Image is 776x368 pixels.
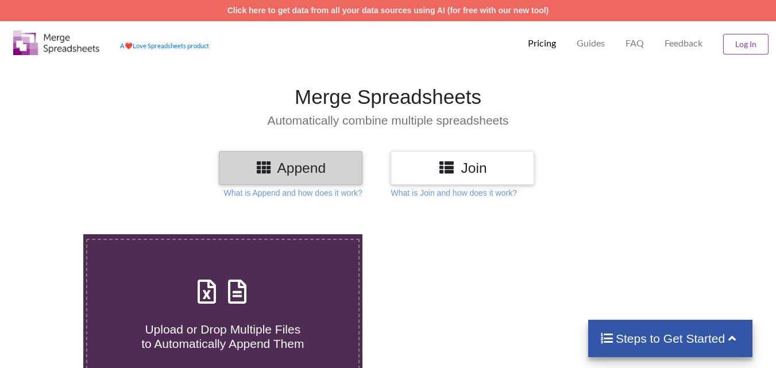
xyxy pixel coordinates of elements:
p: FAQ [626,37,644,49]
p: What is Append and how does it work? [224,187,362,199]
a: AheartLove Spreadsheets product [120,42,209,49]
p: Guides [577,37,605,49]
p: What is Join and how does it work? [391,187,516,199]
h4: Steps to Get Started [600,331,742,346]
a: Click here to get data from all your data sources using AI (for free with our new tool) [227,6,549,15]
h3: Join [399,160,526,176]
span: Feedback [665,38,702,48]
span: heart [125,42,133,49]
img: Logo.png [13,30,99,55]
button: Log In [723,34,769,55]
h3: Append [227,160,354,176]
span: Upload or Drop Multiple Files to Automatically Append Them [141,323,304,350]
p: Pricing [528,37,556,49]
